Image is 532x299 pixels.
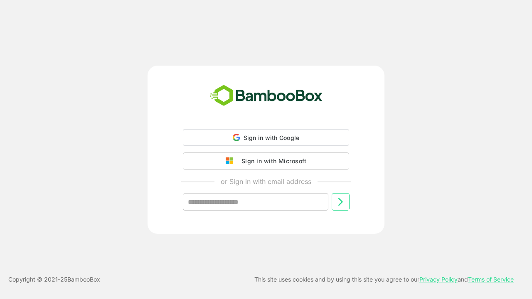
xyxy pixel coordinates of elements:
button: Sign in with Microsoft [183,152,349,170]
p: This site uses cookies and by using this site you agree to our and [254,274,514,284]
img: bamboobox [205,82,327,110]
p: Copyright © 2021- 25 BambooBox [8,274,100,284]
a: Terms of Service [468,276,514,283]
div: Sign in with Microsoft [237,156,306,167]
a: Privacy Policy [419,276,458,283]
p: or Sign in with email address [221,176,311,186]
span: Sign in with Google [244,134,300,141]
div: Sign in with Google [183,129,349,146]
img: google [226,157,237,165]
